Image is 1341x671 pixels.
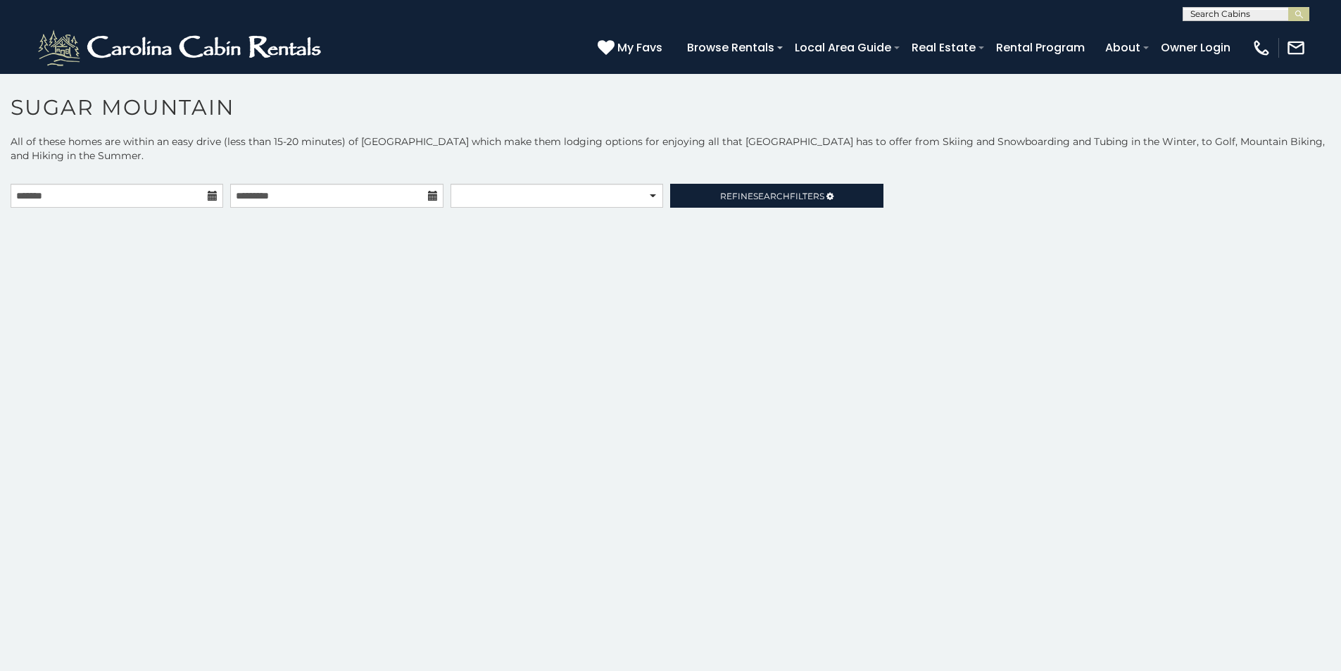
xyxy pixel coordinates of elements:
[670,184,883,208] a: RefineSearchFilters
[720,191,824,201] span: Refine Filters
[905,35,983,60] a: Real Estate
[35,27,327,69] img: White-1-2.png
[788,35,898,60] a: Local Area Guide
[989,35,1092,60] a: Rental Program
[617,39,662,56] span: My Favs
[1286,38,1306,58] img: mail-regular-white.png
[1252,38,1271,58] img: phone-regular-white.png
[1154,35,1238,60] a: Owner Login
[598,39,666,57] a: My Favs
[753,191,790,201] span: Search
[680,35,781,60] a: Browse Rentals
[1098,35,1147,60] a: About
